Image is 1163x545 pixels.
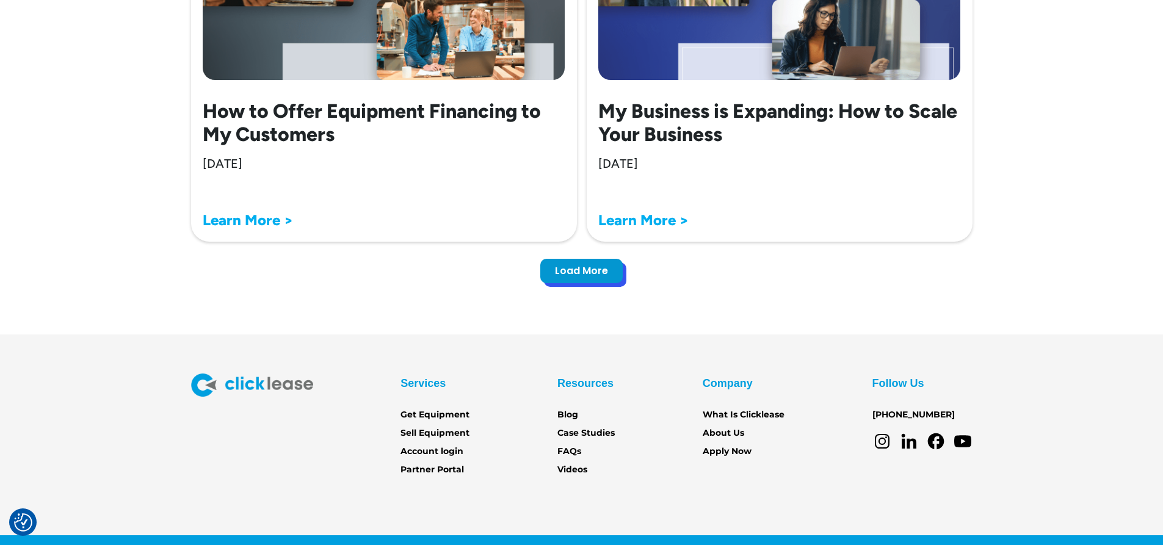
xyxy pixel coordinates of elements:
[555,265,608,277] div: Load More
[557,374,614,393] div: Resources
[400,408,469,422] a: Get Equipment
[400,427,469,440] a: Sell Equipment
[400,463,464,477] a: Partner Portal
[872,408,955,422] a: [PHONE_NUMBER]
[14,513,32,532] img: Revisit consent button
[540,259,623,283] a: Next Page
[400,445,463,458] a: Account login
[703,427,744,440] a: About Us
[191,242,973,286] div: List
[703,408,784,422] a: What Is Clicklease
[191,374,313,397] img: Clicklease logo
[598,99,961,146] h2: My Business is Expanding: How to Scale Your Business
[14,513,32,532] button: Consent Preferences
[557,427,615,440] a: Case Studies
[703,374,753,393] div: Company
[203,156,242,171] div: [DATE]
[598,156,638,171] div: [DATE]
[203,99,565,146] h2: How to Offer Equipment Financing to My Customers
[557,408,578,422] a: Blog
[400,374,446,393] div: Services
[557,463,587,477] a: Videos
[703,445,752,458] a: Apply Now
[203,211,293,229] a: Learn More >
[557,445,581,458] a: FAQs
[872,374,924,393] div: Follow Us
[598,211,689,229] a: Learn More >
